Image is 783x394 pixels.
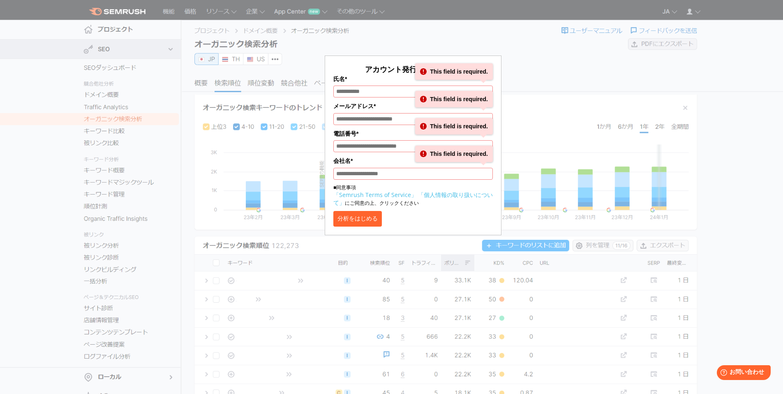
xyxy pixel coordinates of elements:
[415,146,493,162] div: This field is required.
[415,118,493,134] div: This field is required.
[333,211,382,227] button: 分析をはじめる
[333,129,493,138] label: 電話番号*
[415,63,493,80] div: This field is required.
[333,191,493,206] a: 「個人情報の取り扱いについて」
[333,102,493,111] label: メールアドレス*
[333,184,493,207] p: ■同意事項 にご同意の上、クリックください
[365,64,461,74] span: アカウント発行して分析する
[710,362,774,385] iframe: Help widget launcher
[415,91,493,107] div: This field is required.
[333,191,417,199] a: 「Semrush Terms of Service」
